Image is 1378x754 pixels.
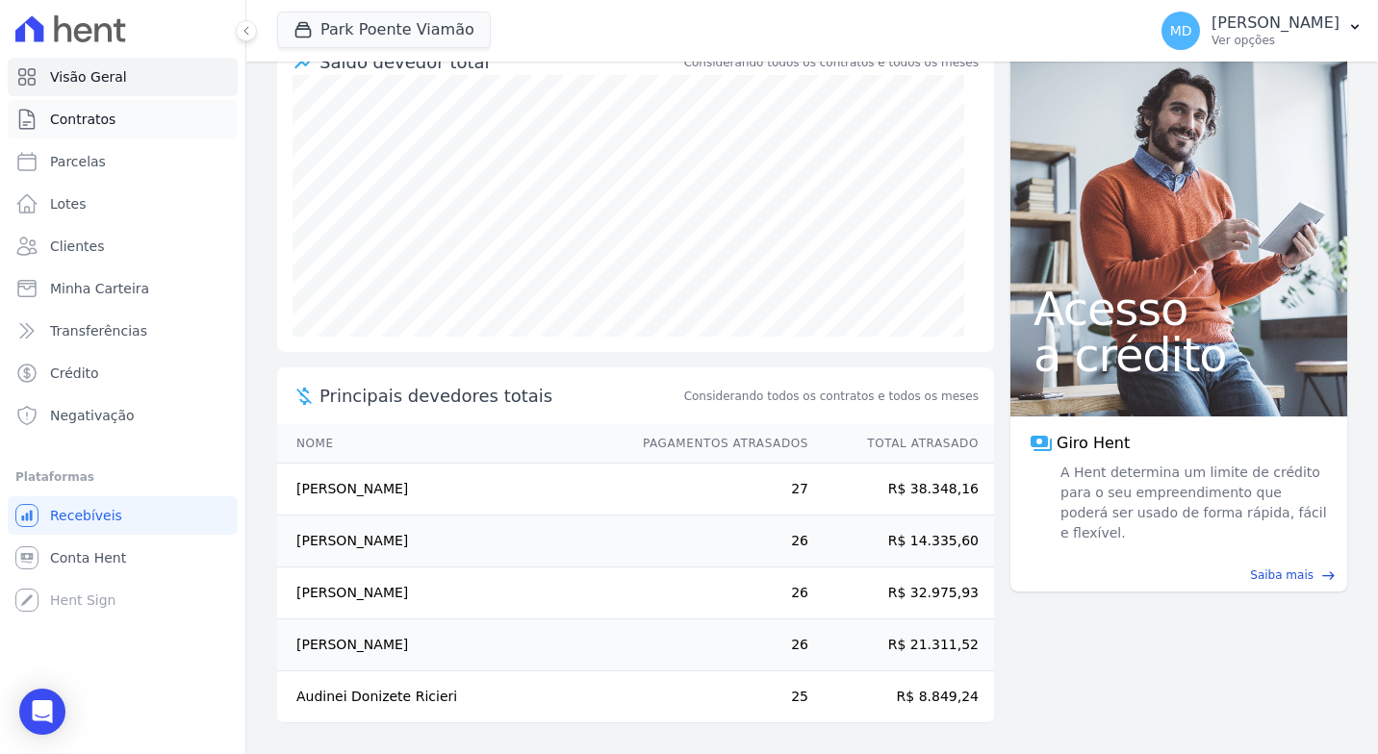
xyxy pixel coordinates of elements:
span: a crédito [1033,332,1324,378]
td: 26 [625,567,809,619]
td: R$ 21.311,52 [809,619,994,671]
span: Parcelas [50,152,106,171]
td: R$ 14.335,60 [809,515,994,567]
span: Recebíveis [50,506,122,525]
span: Saiba mais [1250,566,1314,584]
span: Negativação [50,406,135,425]
a: Crédito [8,354,238,392]
a: Conta Hent [8,539,238,577]
button: MD [PERSON_NAME] Ver opções [1146,4,1378,58]
td: 26 [625,515,809,567]
td: [PERSON_NAME] [277,567,625,619]
span: Contratos [50,110,115,129]
span: Lotes [50,194,87,214]
td: 26 [625,619,809,671]
span: Considerando todos os contratos e todos os meses [684,388,979,405]
td: 27 [625,464,809,515]
span: Clientes [50,237,104,256]
a: Saiba mais east [1022,566,1336,584]
button: Park Poente Viamão [277,12,491,48]
span: Principais devedores totais [319,383,680,409]
a: Recebíveis [8,496,238,535]
td: Audinei Donizete Ricieri [277,671,625,723]
span: Transferências [50,321,147,340]
span: east [1321,568,1336,583]
td: R$ 8.849,24 [809,671,994,723]
span: MD [1170,24,1192,38]
td: 25 [625,671,809,723]
a: Parcelas [8,142,238,181]
td: [PERSON_NAME] [277,619,625,671]
span: A Hent determina um limite de crédito para o seu empreendimento que poderá ser usado de forma ráp... [1057,463,1328,543]
p: [PERSON_NAME] [1212,13,1340,33]
div: Open Intercom Messenger [19,689,65,735]
span: Conta Hent [50,548,126,567]
span: Giro Hent [1057,432,1130,455]
a: Negativação [8,396,238,435]
span: Visão Geral [50,67,127,87]
p: Ver opções [1212,33,1340,48]
th: Pagamentos Atrasados [625,424,809,464]
a: Visão Geral [8,58,238,96]
div: Plataformas [15,465,230,489]
a: Minha Carteira [8,269,238,308]
th: Nome [277,424,625,464]
td: R$ 38.348,16 [809,464,994,515]
a: Contratos [8,100,238,138]
a: Transferências [8,312,238,350]
th: Total Atrasado [809,424,994,464]
td: R$ 32.975,93 [809,567,994,619]
a: Lotes [8,185,238,223]
td: [PERSON_NAME] [277,464,625,515]
span: Crédito [50,364,99,383]
span: Acesso [1033,286,1324,332]
a: Clientes [8,227,238,265]
span: Minha Carteira [50,279,149,298]
td: [PERSON_NAME] [277,515,625,567]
